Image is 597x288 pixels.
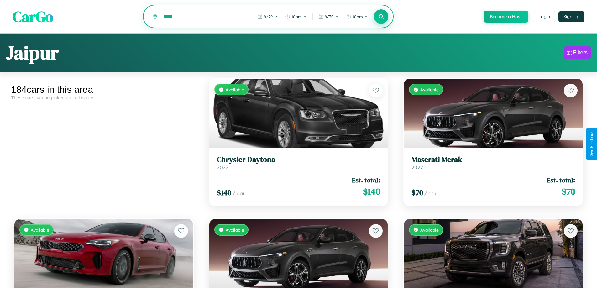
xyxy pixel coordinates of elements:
[11,95,196,100] div: These cars can be picked up in this city.
[254,12,281,22] button: 8/29
[353,14,363,19] span: 10am
[547,175,575,185] span: Est. total:
[217,155,380,164] h3: Chrysler Daytona
[31,227,49,233] span: Available
[217,187,231,198] span: $ 140
[6,40,59,65] h1: Jaipur
[411,164,423,170] span: 2022
[484,11,528,23] button: Become a Host
[315,12,342,22] button: 8/30
[233,190,246,196] span: / day
[264,14,273,19] span: 8 / 29
[325,14,334,19] span: 8 / 30
[420,227,439,233] span: Available
[226,227,244,233] span: Available
[533,11,555,22] button: Login
[11,84,196,95] div: 184 cars in this area
[558,11,584,22] button: Sign Up
[217,155,380,170] a: Chrysler Daytona2022
[343,12,371,22] button: 10am
[424,190,437,196] span: / day
[411,155,575,164] h3: Maserati Merak
[562,185,575,198] span: $ 70
[13,6,53,27] span: CarGo
[217,164,228,170] span: 2022
[411,155,575,170] a: Maserati Merak2022
[573,50,588,56] div: Filters
[282,12,310,22] button: 10am
[226,87,244,92] span: Available
[291,14,302,19] span: 10am
[420,87,439,92] span: Available
[411,187,423,198] span: $ 70
[363,185,380,198] span: $ 140
[589,131,594,157] div: Give Feedback
[352,175,380,185] span: Est. total:
[564,46,591,59] button: Filters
